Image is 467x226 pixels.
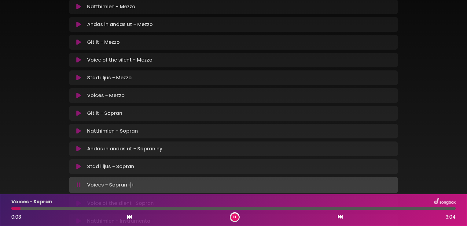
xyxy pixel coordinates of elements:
[446,213,456,221] span: 3:04
[87,163,134,170] p: Stad i ljus - Sopran
[434,198,456,206] img: songbox-logo-white.png
[87,39,120,46] p: Git it - Mezzo
[127,181,136,189] img: waveform4.gif
[87,21,153,28] p: Andas in andas ut - Mezzo
[11,198,52,205] p: Voices - Sopran
[87,92,125,99] p: Voices - Mezzo
[87,181,136,189] p: Voices - Sopran
[87,3,135,10] p: Natthimlen - Mezzo
[87,74,132,81] p: Stad i ljus - Mezzo
[87,127,138,135] p: Natthimlen - Sopran
[87,145,162,153] p: Andas in andas ut - Sopran ny
[87,110,122,117] p: Git it - Sopran
[11,213,21,220] span: 0:03
[87,56,153,64] p: Voice of the silent - Mezzo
